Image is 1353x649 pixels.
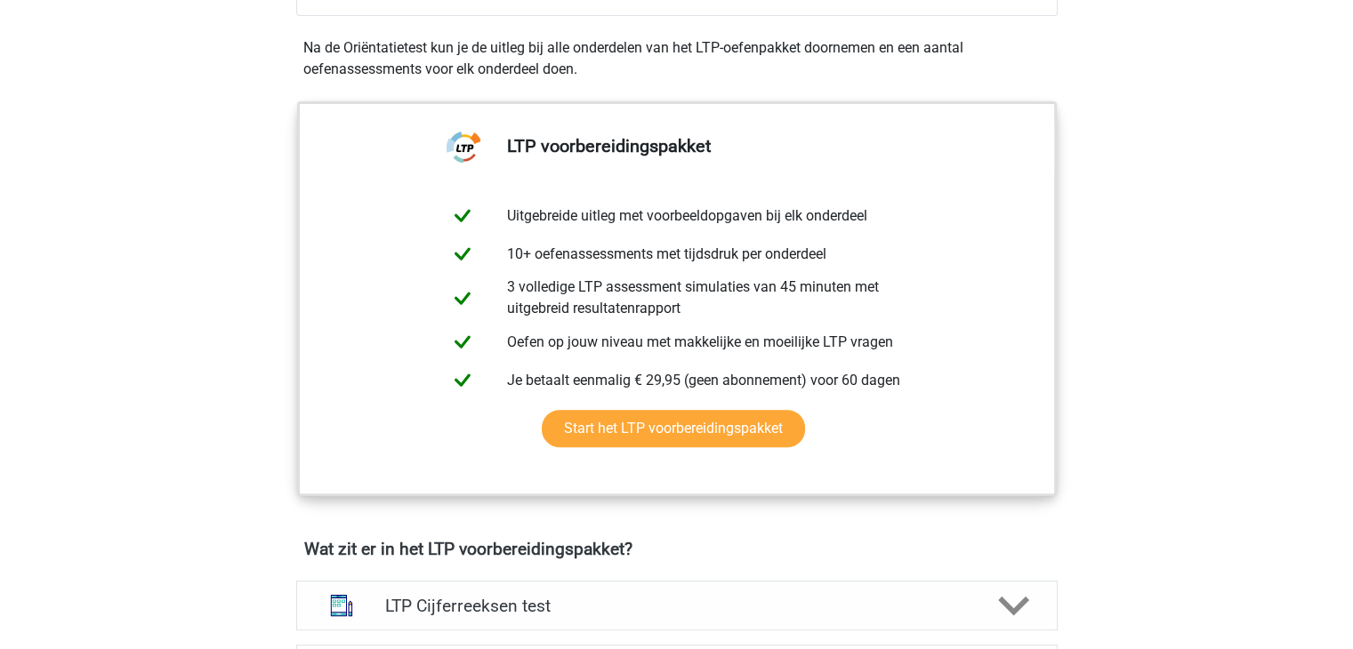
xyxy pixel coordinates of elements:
[318,582,365,629] img: cijferreeksen
[385,596,968,616] h4: LTP Cijferreeksen test
[542,410,805,447] a: Start het LTP voorbereidingspakket
[296,37,1058,80] div: Na de Oriëntatietest kun je de uitleg bij alle onderdelen van het LTP-oefenpakket doornemen en ee...
[289,581,1065,630] a: cijferreeksen LTP Cijferreeksen test
[304,539,1050,559] h4: Wat zit er in het LTP voorbereidingspakket?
